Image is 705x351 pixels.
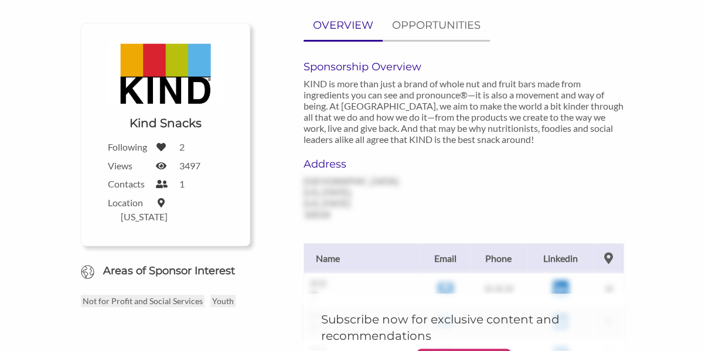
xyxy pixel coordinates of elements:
h6: Areas of Sponsor Interest [72,264,259,278]
label: Views [108,160,149,171]
label: 2 [179,141,185,152]
h6: Sponsorship Overview [304,60,624,73]
img: Kind Snacks Logo [108,41,223,106]
img: Globe Icon [81,265,94,278]
label: Contacts [108,178,149,189]
p: Youth [210,295,236,307]
th: Name [304,243,421,273]
h5: Subscribe now for exclusive content and recommendations [321,311,607,344]
p: Not for Profit and Social Services [81,295,205,307]
label: Location [108,197,149,208]
label: 3497 [179,160,200,171]
label: 1 [179,178,185,189]
h1: Kind Snacks [130,115,202,131]
th: Email [421,243,469,273]
p: OPPORTUNITIES [392,17,481,34]
label: [US_STATE] [121,211,168,222]
p: OVERVIEW [313,17,373,34]
h6: Address [304,158,399,171]
p: KIND is more than just a brand of whole nut and fruit bars made from ingredients you can see and ... [304,78,624,145]
label: Following [108,141,149,152]
th: Phone [470,243,527,273]
th: Linkedin [527,243,594,273]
